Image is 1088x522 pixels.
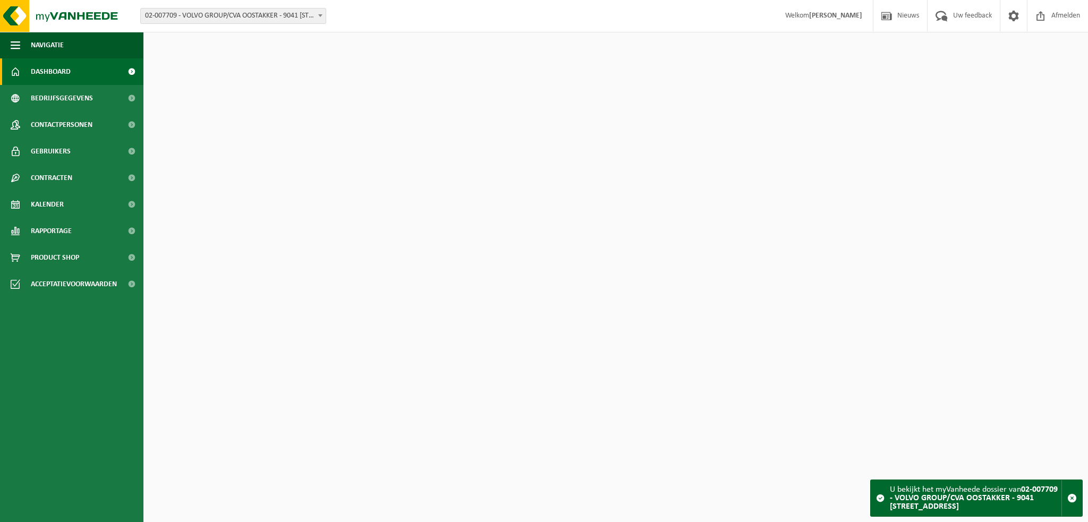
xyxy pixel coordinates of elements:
[31,218,72,244] span: Rapportage
[31,165,72,191] span: Contracten
[31,32,64,58] span: Navigatie
[31,271,117,297] span: Acceptatievoorwaarden
[141,8,326,23] span: 02-007709 - VOLVO GROUP/CVA OOSTAKKER - 9041 OOSTAKKER, SMALLEHEERWEG 31
[31,244,79,271] span: Product Shop
[31,112,92,138] span: Contactpersonen
[31,85,93,112] span: Bedrijfsgegevens
[31,191,64,218] span: Kalender
[890,480,1061,516] div: U bekijkt het myVanheede dossier van
[31,58,71,85] span: Dashboard
[31,138,71,165] span: Gebruikers
[140,8,326,24] span: 02-007709 - VOLVO GROUP/CVA OOSTAKKER - 9041 OOSTAKKER, SMALLEHEERWEG 31
[809,12,862,20] strong: [PERSON_NAME]
[890,485,1058,511] strong: 02-007709 - VOLVO GROUP/CVA OOSTAKKER - 9041 [STREET_ADDRESS]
